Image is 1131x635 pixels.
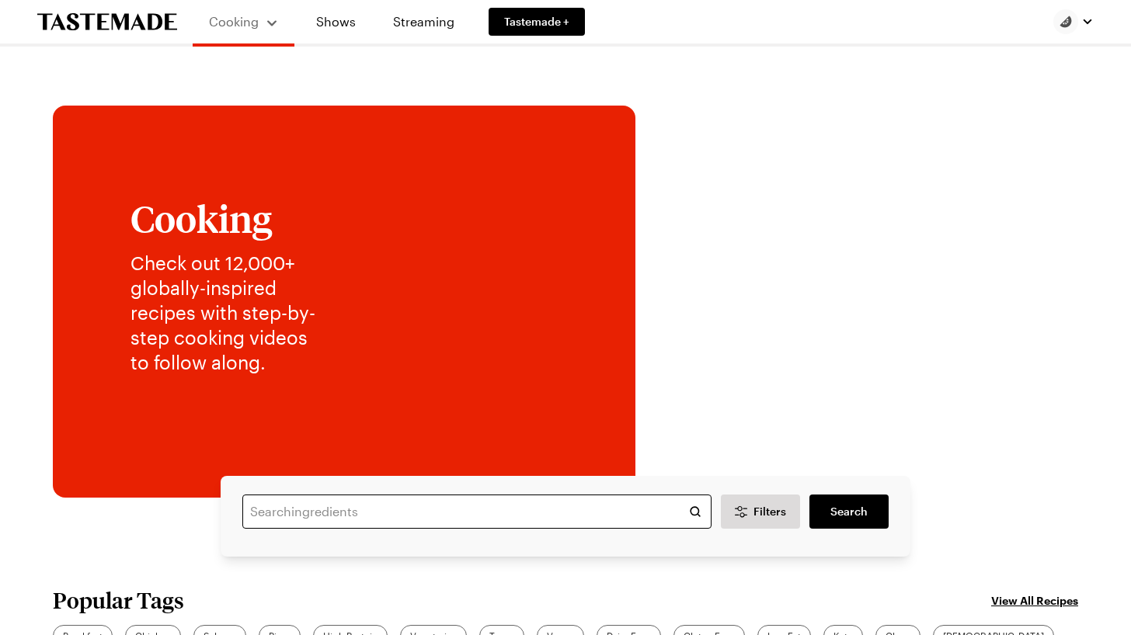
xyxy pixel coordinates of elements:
h1: Cooking [130,198,329,238]
img: Profile picture [1053,9,1078,34]
button: Desktop filters [721,494,800,529]
h2: Popular Tags [53,588,184,612]
span: Cooking [209,14,259,29]
img: Explore recipes [360,93,1063,435]
span: Tastemade + [504,14,569,29]
button: Cooking [208,6,279,37]
p: Check out 12,000+ globally-inspired recipes with step-by-step cooking videos to follow along. [130,251,329,375]
a: View All Recipes [991,592,1078,609]
span: Filters [753,504,786,519]
a: filters [809,494,889,529]
button: Profile picture [1053,9,1094,34]
span: Search [830,504,868,519]
a: To Tastemade Home Page [37,13,177,31]
a: Tastemade + [489,8,585,36]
